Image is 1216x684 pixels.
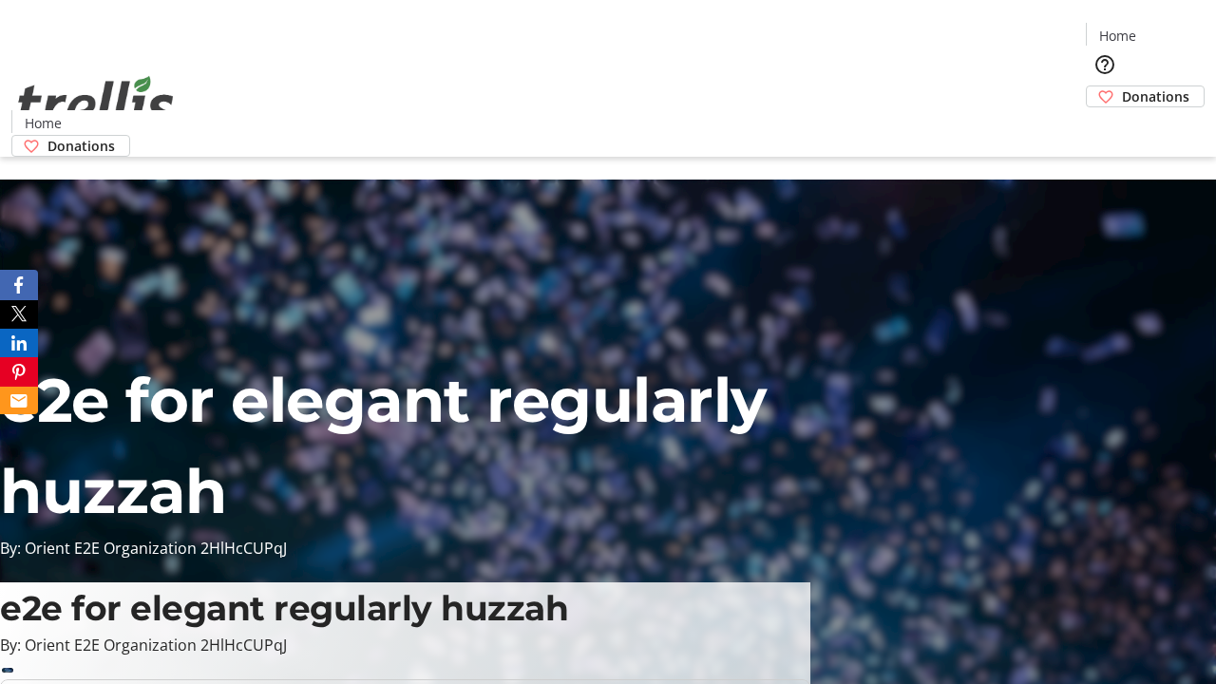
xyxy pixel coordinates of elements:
span: Home [25,113,62,133]
a: Home [12,113,73,133]
span: Donations [47,136,115,156]
button: Help [1086,46,1124,84]
span: Donations [1122,86,1189,106]
a: Home [1087,26,1148,46]
button: Cart [1086,107,1124,145]
span: Home [1099,26,1136,46]
img: Orient E2E Organization 2HlHcCUPqJ's Logo [11,55,180,150]
a: Donations [11,135,130,157]
a: Donations [1086,85,1205,107]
